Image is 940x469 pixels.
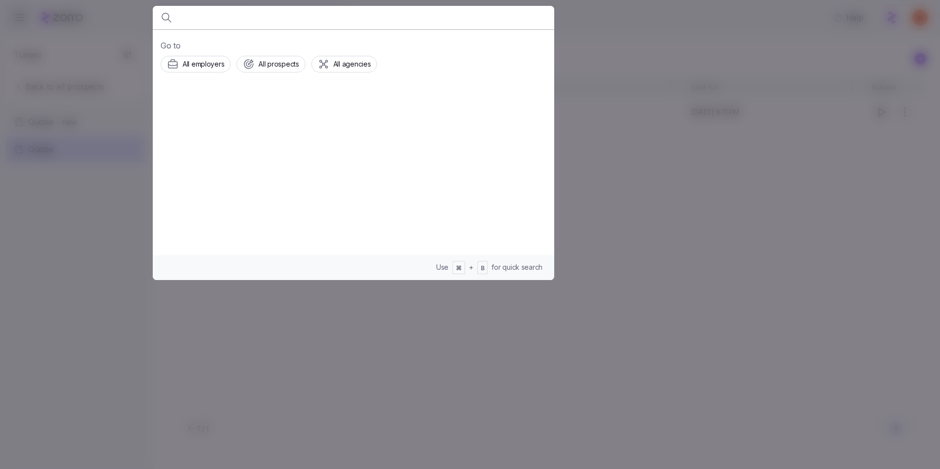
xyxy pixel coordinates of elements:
span: All agencies [333,59,371,69]
span: All prospects [258,59,299,69]
span: ⌘ [456,264,462,273]
button: All employers [161,56,231,72]
span: B [481,264,485,273]
span: + [469,262,473,272]
span: Use [436,262,448,272]
span: Go to [161,40,546,52]
span: for quick search [492,262,542,272]
span: All employers [183,59,224,69]
button: All agencies [311,56,377,72]
button: All prospects [236,56,305,72]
